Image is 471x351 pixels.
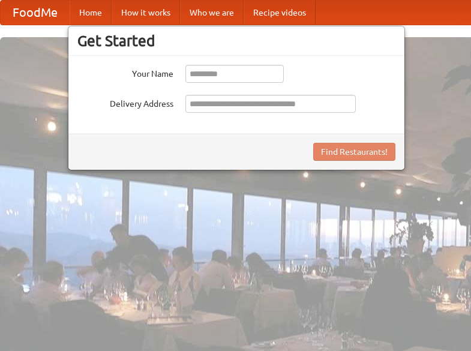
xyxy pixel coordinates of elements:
[70,1,112,25] a: Home
[313,143,395,161] button: Find Restaurants!
[244,1,316,25] a: Recipe videos
[1,1,70,25] a: FoodMe
[112,1,180,25] a: How it works
[77,65,173,80] label: Your Name
[77,95,173,110] label: Delivery Address
[77,32,395,50] h3: Get Started
[180,1,244,25] a: Who we are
